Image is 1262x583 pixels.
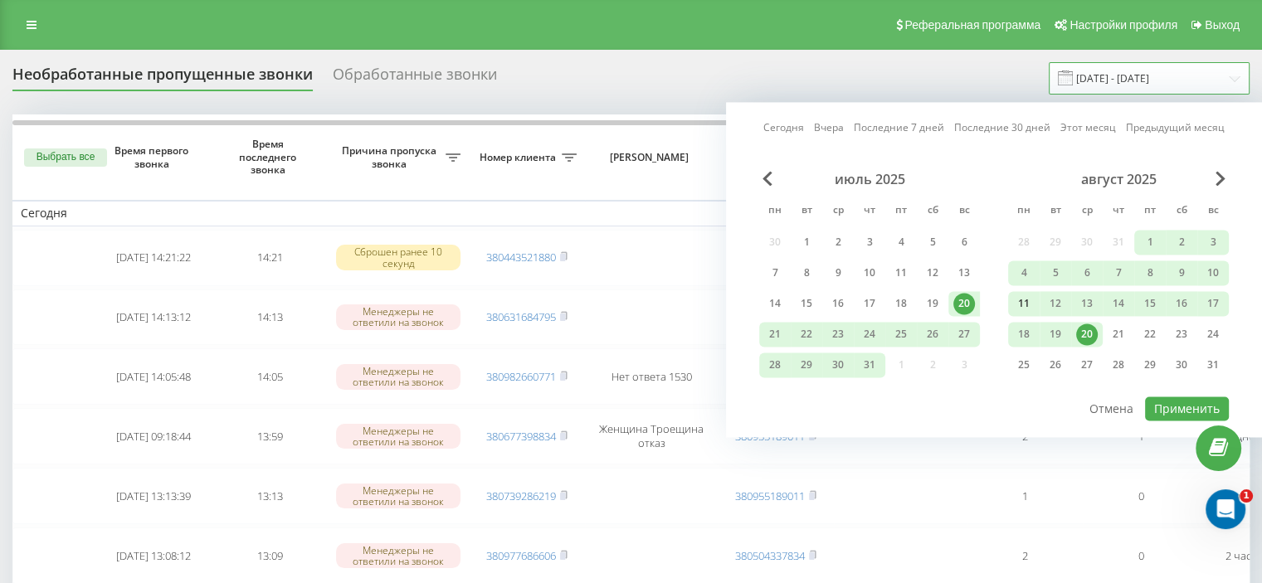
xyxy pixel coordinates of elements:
div: пн 25 авг. 2025 г. [1008,352,1040,377]
td: 14:21 [212,230,328,286]
div: пт 11 июля 2025 г. [885,260,917,285]
div: 20 [953,293,975,314]
td: [DATE] 09:18:44 [95,408,212,464]
a: 380739286219 [486,488,556,503]
div: вс 24 авг. 2025 г. [1197,322,1229,347]
div: 2 [827,231,849,253]
div: 2 [1171,231,1192,253]
div: сб 16 авг. 2025 г. [1166,291,1197,316]
button: Отмена [1080,396,1143,420]
div: 29 [796,354,817,376]
div: чт 14 авг. 2025 г. [1103,291,1134,316]
td: Женщина Троещина отказ [585,408,718,464]
div: 29 [1139,354,1161,376]
div: 5 [1045,262,1066,284]
span: Номер клиента [477,151,562,164]
div: вт 5 авг. 2025 г. [1040,260,1071,285]
div: 25 [890,323,912,345]
div: вс 31 авг. 2025 г. [1197,352,1229,377]
abbr: суббота [1169,199,1194,224]
div: вт 8 июля 2025 г. [791,260,822,285]
div: пн 7 июля 2025 г. [759,260,791,285]
abbr: понедельник [1011,199,1036,224]
abbr: среда [1074,199,1099,224]
div: чт 31 июля 2025 г. [854,352,885,377]
div: чт 28 авг. 2025 г. [1103,352,1134,377]
div: пт 1 авг. 2025 г. [1134,230,1166,255]
div: 30 [1171,354,1192,376]
td: 13:59 [212,408,328,464]
div: Менеджеры не ответили на звонок [336,364,460,389]
div: пт 8 авг. 2025 г. [1134,260,1166,285]
div: 22 [796,323,817,345]
div: 10 [859,262,880,284]
div: ср 16 июля 2025 г. [822,291,854,316]
div: ср 6 авг. 2025 г. [1071,260,1103,285]
div: 20 [1076,323,1098,345]
td: [DATE] 14:21:22 [95,230,212,286]
div: 1 [796,231,817,253]
div: вт 12 авг. 2025 г. [1040,291,1071,316]
div: пт 22 авг. 2025 г. [1134,322,1166,347]
div: пн 4 авг. 2025 г. [1008,260,1040,285]
abbr: понедельник [763,199,787,224]
button: Применить [1145,396,1229,420]
abbr: вторник [1043,199,1068,224]
div: ср 9 июля 2025 г. [822,260,854,285]
abbr: суббота [920,199,945,224]
div: 19 [922,293,943,314]
abbr: четверг [1106,199,1131,224]
div: 11 [890,262,912,284]
div: ср 30 июля 2025 г. [822,352,854,377]
div: пт 15 авг. 2025 г. [1134,291,1166,316]
div: 7 [1108,262,1129,284]
div: 24 [859,323,880,345]
div: сб 2 авг. 2025 г. [1166,230,1197,255]
div: 3 [859,231,880,253]
div: пт 4 июля 2025 г. [885,230,917,255]
div: сб 12 июля 2025 г. [917,260,948,285]
div: ср 20 авг. 2025 г. [1071,322,1103,347]
div: вс 13 июля 2025 г. [948,260,980,285]
div: 9 [827,262,849,284]
div: чт 24 июля 2025 г. [854,322,885,347]
a: 380955189011 [735,488,805,503]
div: пт 29 авг. 2025 г. [1134,352,1166,377]
td: 14:05 [212,348,328,405]
div: вс 10 авг. 2025 г. [1197,260,1229,285]
div: пн 18 авг. 2025 г. [1008,322,1040,347]
div: ср 2 июля 2025 г. [822,230,854,255]
div: Менеджеры не ответили на звонок [336,424,460,449]
div: 7 [764,262,786,284]
td: Нет ответа 1530 [585,348,718,405]
div: 25 [1013,354,1035,376]
abbr: четверг [857,199,882,224]
div: 15 [1139,293,1161,314]
div: сб 30 авг. 2025 г. [1166,352,1197,377]
div: вс 17 авг. 2025 г. [1197,291,1229,316]
div: 18 [890,293,912,314]
div: ср 13 авг. 2025 г. [1071,291,1103,316]
div: 12 [1045,293,1066,314]
div: Менеджеры не ответили на звонок [336,483,460,508]
div: 21 [764,323,786,345]
div: 21 [1108,323,1129,345]
div: 4 [890,231,912,253]
div: Необработанные пропущенные звонки [12,66,313,91]
div: вт 15 июля 2025 г. [791,291,822,316]
div: 23 [1171,323,1192,345]
div: чт 17 июля 2025 г. [854,291,885,316]
span: 1 [1240,489,1253,503]
div: июль 2025 [759,171,980,187]
div: чт 10 июля 2025 г. [854,260,885,285]
abbr: воскресенье [952,199,977,224]
td: 0 [1083,468,1199,524]
div: 3 [1202,231,1224,253]
span: Выход [1205,18,1240,32]
div: 22 [1139,323,1161,345]
abbr: вторник [794,199,819,224]
button: Выбрать все [24,148,107,167]
td: 14:13 [212,289,328,346]
div: 24 [1202,323,1224,345]
span: Причина пропуска звонка [336,144,446,170]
